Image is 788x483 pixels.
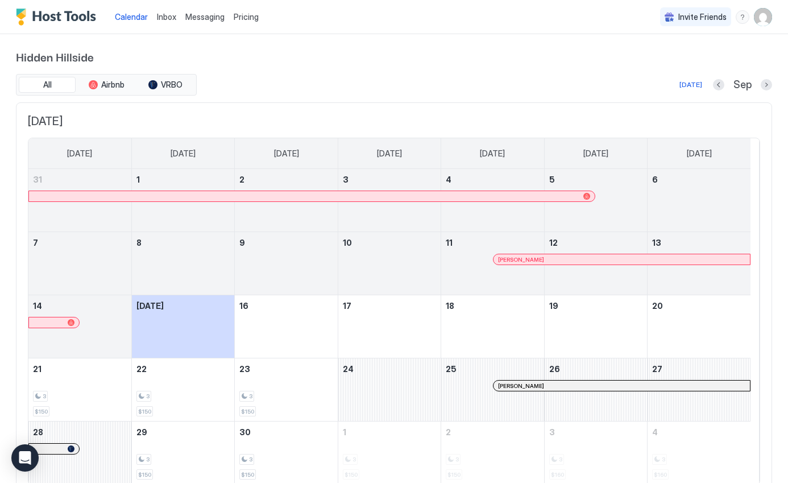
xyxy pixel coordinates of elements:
[28,358,131,379] a: September 21, 2025
[249,393,252,400] span: 3
[235,422,337,443] a: September 30, 2025
[648,169,750,190] a: September 6, 2025
[132,358,234,379] a: September 22, 2025
[549,364,560,374] span: 26
[78,77,135,93] button: Airbnb
[549,175,555,184] span: 5
[146,393,150,400] span: 3
[28,422,131,443] a: September 28, 2025
[235,232,338,295] td: September 9, 2025
[652,238,661,247] span: 13
[498,382,745,390] div: [PERSON_NAME]
[441,169,544,232] td: September 4, 2025
[35,408,48,415] span: $150
[338,232,441,253] a: September 10, 2025
[171,148,196,159] span: [DATE]
[131,169,234,232] td: September 1, 2025
[249,456,252,463] span: 3
[545,232,647,253] a: September 12, 2025
[343,175,349,184] span: 3
[652,175,658,184] span: 6
[544,169,647,232] td: September 5, 2025
[652,301,663,311] span: 20
[648,422,750,443] a: October 4, 2025
[338,232,441,295] td: September 10, 2025
[338,295,441,358] td: September 17, 2025
[572,138,620,169] a: Friday
[446,364,457,374] span: 25
[545,422,647,443] a: October 3, 2025
[545,358,647,379] a: September 26, 2025
[241,408,254,415] span: $150
[28,358,131,422] td: September 21, 2025
[241,471,254,478] span: $150
[679,80,702,90] div: [DATE]
[239,301,248,311] span: 16
[343,364,354,374] span: 24
[687,148,712,159] span: [DATE]
[648,295,750,358] td: September 20, 2025
[678,78,704,92] button: [DATE]
[441,232,544,253] a: September 11, 2025
[239,238,245,247] span: 9
[235,169,338,232] td: September 2, 2025
[338,169,441,232] td: September 3, 2025
[234,12,259,22] span: Pricing
[67,148,92,159] span: [DATE]
[441,295,544,316] a: September 18, 2025
[441,295,544,358] td: September 18, 2025
[157,12,176,22] span: Inbox
[136,175,140,184] span: 1
[468,138,516,169] a: Thursday
[161,80,183,90] span: VRBO
[338,358,441,379] a: September 24, 2025
[343,238,352,247] span: 10
[648,358,750,422] td: September 27, 2025
[56,138,103,169] a: Sunday
[675,138,723,169] a: Saturday
[239,364,250,374] span: 23
[132,422,234,443] a: September 29, 2025
[652,427,658,437] span: 4
[545,295,647,316] a: September 19, 2025
[28,295,131,358] td: September 14, 2025
[33,175,42,184] span: 31
[446,301,454,311] span: 18
[115,11,148,23] a: Calendar
[366,138,413,169] a: Wednesday
[441,232,544,295] td: September 11, 2025
[131,232,234,295] td: September 8, 2025
[157,11,176,23] a: Inbox
[446,238,453,247] span: 11
[544,232,647,295] td: September 12, 2025
[678,12,727,22] span: Invite Friends
[138,471,151,478] span: $150
[19,77,76,93] button: All
[132,232,234,253] a: September 8, 2025
[549,238,558,247] span: 12
[343,301,351,311] span: 17
[239,175,244,184] span: 2
[480,148,505,159] span: [DATE]
[137,77,194,93] button: VRBO
[33,238,38,247] span: 7
[648,295,750,316] a: September 20, 2025
[338,422,441,443] a: October 1, 2025
[648,232,750,253] a: September 13, 2025
[545,169,647,190] a: September 5, 2025
[446,175,451,184] span: 4
[185,11,225,23] a: Messaging
[648,232,750,295] td: September 13, 2025
[131,295,234,358] td: September 15, 2025
[101,80,125,90] span: Airbnb
[761,79,772,90] button: Next month
[136,427,147,437] span: 29
[652,364,662,374] span: 27
[338,295,441,316] a: September 17, 2025
[28,232,131,295] td: September 7, 2025
[16,9,101,26] a: Host Tools Logo
[441,422,544,443] a: October 2, 2025
[441,169,544,190] a: September 4, 2025
[549,301,558,311] span: 19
